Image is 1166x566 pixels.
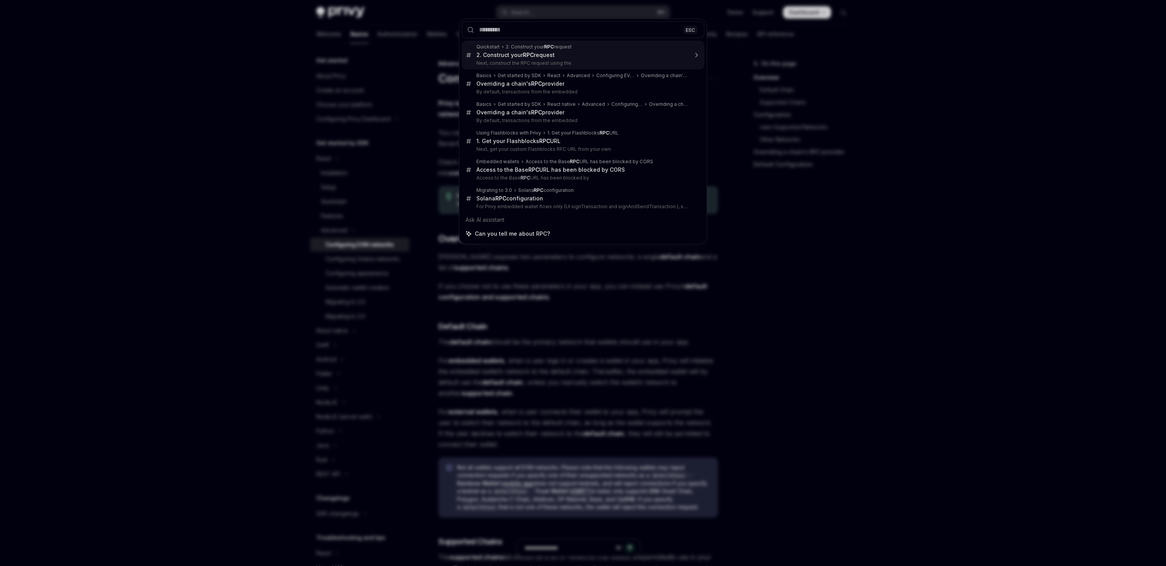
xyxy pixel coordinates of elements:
[462,213,704,227] div: Ask AI assistant
[544,44,554,50] b: RPC
[531,80,542,87] b: RPC
[476,146,688,152] p: Next, get your custom Flashblocks RPC URL from your own
[476,109,564,116] div: Overriding a chain's provider
[476,175,688,181] p: Access to the Base URL has been blocked by
[521,175,530,181] b: RPC
[641,72,688,79] div: Overriding a chain's provider
[476,138,561,145] div: 1. Get your Flashblocks URL
[476,117,688,124] p: By default, transactions from the embedded
[498,101,541,107] div: Get started by SDK
[582,101,605,107] div: Advanced
[528,166,539,173] b: RPC
[476,195,543,202] div: Solana configuration
[495,195,506,202] b: RPC
[547,101,576,107] div: React native
[611,101,643,107] div: Configuring EVM networks
[567,72,590,79] div: Advanced
[649,101,688,107] div: Overriding a chain's provider
[476,159,519,165] div: Embedded wallets
[534,187,543,193] b: RPC
[526,159,653,165] div: Access to the Base URL has been blocked by CORS
[570,159,580,164] b: RPC
[476,187,512,193] div: Migrating to 3.0
[523,52,534,58] b: RPC
[476,80,564,87] div: Overriding a chain's provider
[476,60,688,66] p: Next, construct the RPC request using the
[476,204,688,210] p: For Privy embedded wallet flows only (UI signTransaction and signAndSendTransaction ), set RPCs in
[498,72,541,79] div: Get started by SDK
[547,72,561,79] div: React
[539,138,550,144] b: RPC
[683,26,697,34] div: ESC
[475,230,550,238] span: Can you tell me about RPC?
[476,72,492,79] div: Basics
[506,44,572,50] div: 2. Construct your request
[476,89,688,95] p: By default, transactions from the embedded
[547,130,619,136] div: 1. Get your Flashblocks URL
[531,109,542,116] b: RPC
[518,187,574,193] div: Solana configuration
[476,166,625,173] div: Access to the Base URL has been blocked by CORS
[476,101,492,107] div: Basics
[596,72,635,79] div: Configuring EVM networks
[476,44,500,50] div: Quickstart
[600,130,609,136] b: RPC
[476,52,555,59] div: 2. Construct your request
[476,130,541,136] div: Using Flashblocks with Privy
